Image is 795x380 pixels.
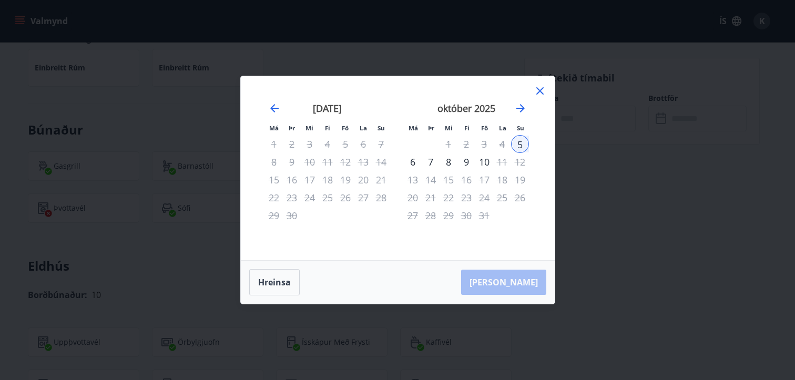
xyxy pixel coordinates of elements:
td: Not available. mánudagur, 15. september 2025 [265,171,283,189]
td: Not available. þriðjudagur, 16. september 2025 [283,171,301,189]
td: Not available. sunnudagur, 7. september 2025 [372,135,390,153]
td: Choose föstudagur, 10. október 2025 as your check-out date. It’s available. [475,153,493,171]
td: Not available. miðvikudagur, 1. október 2025 [440,135,457,153]
td: Not available. þriðjudagur, 9. september 2025 [283,153,301,171]
td: Not available. laugardagur, 25. október 2025 [493,189,511,207]
td: Not available. sunnudagur, 26. október 2025 [511,189,529,207]
td: Not available. miðvikudagur, 3. september 2025 [301,135,319,153]
td: Not available. mánudagur, 8. september 2025 [265,153,283,171]
div: 8 [440,153,457,171]
td: Not available. fimmtudagur, 4. september 2025 [319,135,337,153]
td: Not available. laugardagur, 27. september 2025 [354,189,372,207]
small: Má [409,124,418,132]
td: Not available. mánudagur, 27. október 2025 [404,207,422,224]
td: Not available. þriðjudagur, 30. september 2025 [283,207,301,224]
td: Not available. fimmtudagur, 18. september 2025 [319,171,337,189]
small: Má [269,124,279,132]
div: Move forward to switch to the next month. [514,102,527,115]
td: Not available. sunnudagur, 28. september 2025 [372,189,390,207]
td: Not available. föstudagur, 31. október 2025 [475,207,493,224]
td: Not available. laugardagur, 11. október 2025 [493,153,511,171]
td: Not available. föstudagur, 5. september 2025 [337,135,354,153]
div: Aðeins útritun í boði [475,153,493,171]
td: Not available. föstudagur, 26. september 2025 [337,189,354,207]
td: Not available. laugardagur, 13. september 2025 [354,153,372,171]
td: Not available. föstudagur, 17. október 2025 [475,171,493,189]
td: Not available. sunnudagur, 19. október 2025 [511,171,529,189]
td: Not available. laugardagur, 4. október 2025 [493,135,511,153]
td: Not available. mánudagur, 29. september 2025 [265,207,283,224]
div: 7 [422,153,440,171]
div: Aðeins útritun í boði [337,189,354,207]
td: Choose þriðjudagur, 7. október 2025 as your check-out date. It’s available. [422,153,440,171]
td: Not available. miðvikudagur, 24. september 2025 [301,189,319,207]
small: Su [378,124,385,132]
td: Not available. laugardagur, 20. september 2025 [354,171,372,189]
td: Not available. þriðjudagur, 23. september 2025 [283,189,301,207]
td: Not available. mánudagur, 13. október 2025 [404,171,422,189]
small: Fi [325,124,330,132]
strong: [DATE] [313,102,342,115]
small: Þr [428,124,434,132]
small: Mi [305,124,313,132]
td: Not available. fimmtudagur, 23. október 2025 [457,189,475,207]
small: Fö [342,124,349,132]
td: Not available. föstudagur, 24. október 2025 [475,189,493,207]
td: Not available. laugardagur, 6. september 2025 [354,135,372,153]
div: Aðeins útritun í boði [475,135,493,153]
td: Not available. fimmtudagur, 2. október 2025 [457,135,475,153]
td: Choose fimmtudagur, 9. október 2025 as your check-out date. It’s available. [457,153,475,171]
td: Choose mánudagur, 6. október 2025 as your check-out date. It’s available. [404,153,422,171]
td: Not available. miðvikudagur, 15. október 2025 [440,171,457,189]
strong: október 2025 [437,102,495,115]
td: Not available. sunnudagur, 14. september 2025 [372,153,390,171]
div: Aðeins útritun í boði [475,207,493,224]
small: Þr [289,124,295,132]
td: Not available. mánudagur, 20. október 2025 [404,189,422,207]
td: Selected as start date. sunnudagur, 5. október 2025 [511,135,529,153]
div: 6 [404,153,422,171]
div: 9 [457,153,475,171]
td: Choose miðvikudagur, 8. október 2025 as your check-out date. It’s available. [440,153,457,171]
td: Not available. miðvikudagur, 17. september 2025 [301,171,319,189]
small: La [499,124,506,132]
small: Su [517,124,524,132]
td: Not available. mánudagur, 1. september 2025 [265,135,283,153]
td: Not available. fimmtudagur, 11. september 2025 [319,153,337,171]
div: Calendar [253,89,542,248]
div: Aðeins innritun í boði [511,135,529,153]
td: Not available. þriðjudagur, 14. október 2025 [422,171,440,189]
div: Move backward to switch to the previous month. [268,102,281,115]
td: Not available. sunnudagur, 21. september 2025 [372,171,390,189]
td: Not available. föstudagur, 12. september 2025 [337,153,354,171]
td: Not available. miðvikudagur, 29. október 2025 [440,207,457,224]
td: Not available. þriðjudagur, 28. október 2025 [422,207,440,224]
td: Not available. fimmtudagur, 16. október 2025 [457,171,475,189]
small: La [360,124,367,132]
td: Not available. fimmtudagur, 25. september 2025 [319,189,337,207]
small: Mi [445,124,453,132]
button: Hreinsa [249,269,300,295]
td: Not available. þriðjudagur, 2. september 2025 [283,135,301,153]
small: Fi [464,124,470,132]
td: Not available. föstudagur, 3. október 2025 [475,135,493,153]
td: Not available. þriðjudagur, 21. október 2025 [422,189,440,207]
td: Not available. sunnudagur, 12. október 2025 [511,153,529,171]
td: Not available. fimmtudagur, 30. október 2025 [457,207,475,224]
td: Not available. laugardagur, 18. október 2025 [493,171,511,189]
td: Not available. föstudagur, 19. september 2025 [337,171,354,189]
td: Not available. miðvikudagur, 10. september 2025 [301,153,319,171]
small: Fö [481,124,488,132]
td: Not available. miðvikudagur, 22. október 2025 [440,189,457,207]
div: Aðeins útritun í boði [475,189,493,207]
td: Not available. mánudagur, 22. september 2025 [265,189,283,207]
div: Aðeins útritun í boði [475,171,493,189]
